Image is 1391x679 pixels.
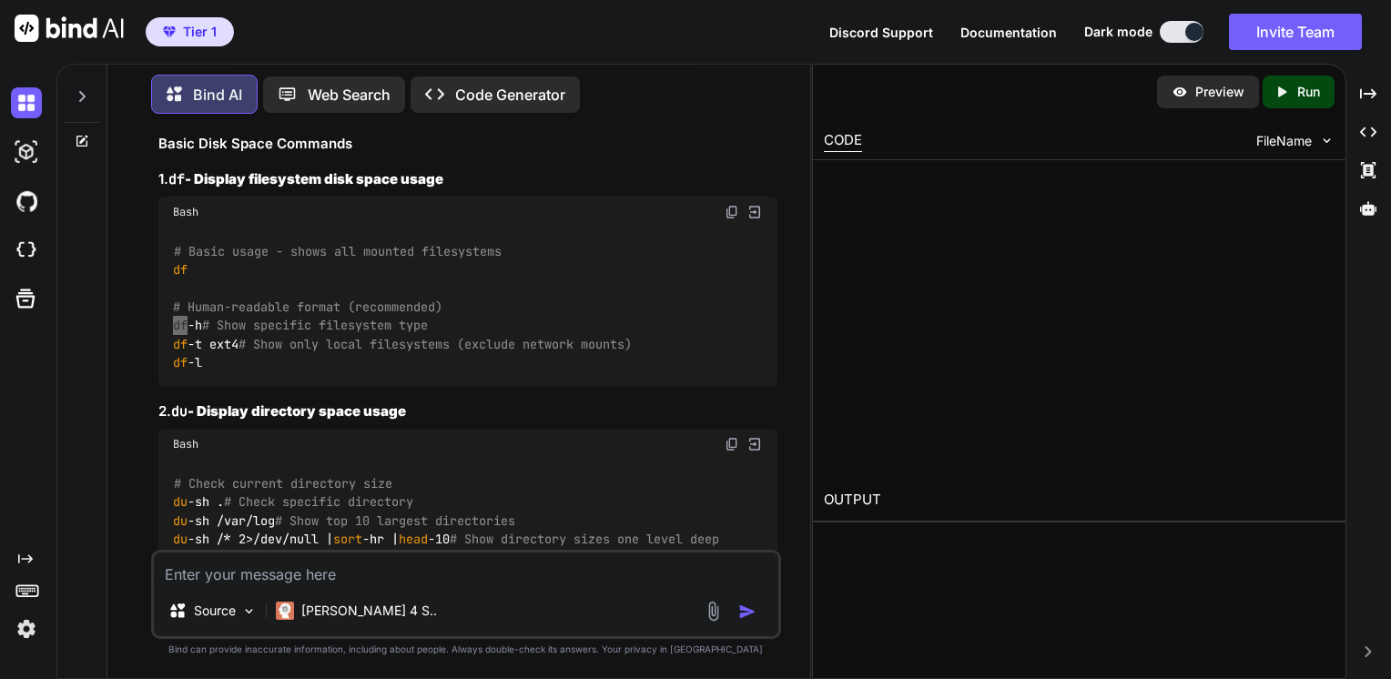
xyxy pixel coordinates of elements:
p: [PERSON_NAME] 4 S.. [301,602,437,620]
p: Web Search [308,84,391,106]
span: head [399,531,428,547]
span: sort [333,531,362,547]
img: copy [725,205,739,219]
img: githubDark [11,186,42,217]
span: Bash [173,437,198,451]
span: du [173,512,188,529]
h3: 1. [158,169,778,190]
h3: 2. [158,401,778,422]
img: Open in Browser [746,436,763,452]
span: # Show only local filesystems (exclude network mounts) [239,336,632,352]
span: du [173,494,188,511]
img: Pick Models [241,603,257,619]
span: df [173,318,188,334]
code: df [168,170,185,188]
img: premium [163,26,176,37]
img: attachment [703,601,724,622]
button: premiumTier 1 [146,17,234,46]
div: CODE [824,130,862,152]
img: Open in Browser [746,204,763,220]
img: darkAi-studio [11,137,42,167]
span: # Human-readable format (recommended) [173,299,442,315]
p: Bind can provide inaccurate information, including about people. Always double-check its answers.... [151,643,782,656]
span: df [173,336,188,352]
img: cloudideIcon [11,235,42,266]
span: # Basic usage - shows all mounted filesystems [174,243,502,259]
img: Claude 4 Sonnet [276,602,294,620]
span: # Show top 10 largest directories [275,512,515,529]
p: Code Generator [455,84,565,106]
span: du [173,531,188,547]
span: Tier 1 [183,23,217,41]
span: df [173,354,188,370]
h2: OUTPUT [813,479,1345,522]
span: Dark mode [1084,23,1152,41]
button: Discord Support [829,23,933,42]
span: # Check current directory size [174,475,392,492]
img: settings [11,613,42,644]
span: # Check specific directory [224,494,413,511]
code: du [171,402,188,421]
code: -h -t ext4 -l [173,242,632,372]
span: # Show directory sizes one level deep [450,531,719,547]
img: darkChat [11,87,42,118]
p: Source [194,602,236,620]
code: -sh . -sh /var/log -sh /* 2>/dev/null | -hr | -10 -h --max-depth=1 /home -ah /var | -hr | -20 [173,474,719,586]
span: Bash [173,205,198,219]
button: Invite Team [1229,14,1362,50]
strong: - Display directory space usage [171,402,406,420]
span: Discord Support [829,25,933,40]
strong: - Display filesystem disk space usage [168,170,443,187]
img: icon [738,603,756,621]
p: Run [1297,83,1320,101]
span: Documentation [960,25,1057,40]
button: Documentation [960,23,1057,42]
p: Preview [1195,83,1244,101]
img: chevron down [1319,133,1335,148]
span: FileName [1256,132,1312,150]
img: copy [725,437,739,451]
p: Bind AI [193,84,242,106]
img: Bind AI [15,15,124,42]
span: df [173,261,188,278]
span: # Show specific filesystem type [202,318,428,334]
h2: Basic Disk Space Commands [158,134,778,155]
img: preview [1172,84,1188,100]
